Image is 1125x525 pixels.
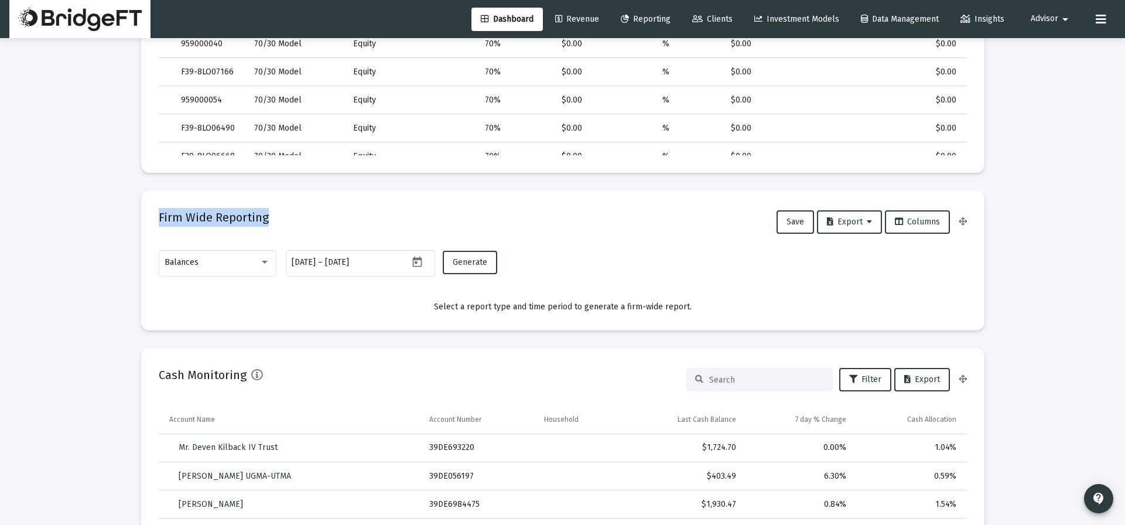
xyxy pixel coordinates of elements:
[686,94,751,106] div: $0.00
[430,38,501,50] div: 70%
[683,8,742,31] a: Clients
[481,14,534,24] span: Dashboard
[517,94,582,106] div: $0.00
[421,462,536,490] td: 39DE056197
[854,490,967,519] td: 1.54%
[421,434,536,462] td: 39DE693220
[621,14,671,24] span: Reporting
[623,462,744,490] td: $403.49
[544,415,579,424] div: Household
[246,30,345,58] td: 70/30 Model
[709,375,824,385] input: Search
[777,210,814,234] button: Save
[536,405,623,434] td: Column Household
[745,8,849,31] a: Investment Models
[599,66,669,78] div: %
[179,499,243,509] span: [PERSON_NAME]
[345,142,422,171] td: Equity
[1058,8,1072,31] mat-icon: arrow_drop_down
[904,374,940,384] span: Export
[517,122,582,134] div: $0.00
[753,442,846,454] div: 0.00%
[885,210,950,234] button: Columns
[1017,7,1086,30] button: Advisor
[880,151,956,162] div: $0.00
[852,8,948,31] a: Data Management
[430,151,501,162] div: 70%
[443,251,497,274] button: Generate
[430,66,501,78] div: 70%
[880,38,956,50] div: $0.00
[246,86,345,114] td: 70/30 Model
[453,257,487,267] span: Generate
[599,122,669,134] div: %
[623,434,744,462] td: $1,724.70
[753,499,846,510] div: 0.84%
[173,142,246,171] td: F39-8LO06668
[854,405,967,434] td: Column Cash Allocation
[169,436,287,459] a: Mr. Deven Kilback IV Trust
[173,114,246,142] td: F39-8LO06490
[345,114,422,142] td: Equity
[246,114,345,142] td: 70/30 Model
[471,8,543,31] a: Dashboard
[430,94,501,106] div: 70%
[318,258,323,267] span: –
[880,122,956,134] div: $0.00
[686,122,751,134] div: $0.00
[686,66,751,78] div: $0.00
[345,86,422,114] td: Equity
[787,217,804,227] span: Save
[599,94,669,106] div: %
[599,151,669,162] div: %
[169,493,252,516] a: [PERSON_NAME]
[854,462,967,490] td: 0.59%
[421,490,536,519] td: 39DE6984475
[173,30,246,58] td: 959000040
[744,405,854,434] td: Column 7 day % Change
[849,374,881,384] span: Filter
[173,86,246,114] td: 959000054
[345,30,422,58] td: Equity
[678,415,736,424] div: Last Cash Balance
[854,434,967,462] td: 1.04%
[159,405,421,434] td: Column Account Name
[951,8,1014,31] a: Insights
[159,208,269,227] h2: Firm Wide Reporting
[827,217,872,227] span: Export
[907,415,956,424] div: Cash Allocation
[517,66,582,78] div: $0.00
[179,442,278,452] span: Mr. Deven Kilback IV Trust
[599,38,669,50] div: %
[409,253,426,270] button: Open calendar
[623,490,744,519] td: $1,930.47
[325,258,381,267] input: End date
[895,217,940,227] span: Columns
[345,58,422,86] td: Equity
[611,8,680,31] a: Reporting
[894,368,950,391] button: Export
[429,415,481,424] div: Account Number
[1092,492,1106,506] mat-icon: contact_support
[430,122,501,134] div: 70%
[880,94,956,106] div: $0.00
[246,58,345,86] td: 70/30 Model
[18,8,142,31] img: Dashboard
[517,38,582,50] div: $0.00
[623,405,744,434] td: Column Last Cash Balance
[159,301,967,313] div: Select a report type and time period to generate a firm-wide report.
[686,38,751,50] div: $0.00
[753,471,846,482] div: 6.30%
[173,58,246,86] td: F39-8LO07166
[169,415,215,424] div: Account Name
[179,471,291,481] span: [PERSON_NAME] UGMA-UTMA
[292,258,316,267] input: Start date
[546,8,608,31] a: Revenue
[246,142,345,171] td: 70/30 Model
[960,14,1004,24] span: Insights
[555,14,599,24] span: Revenue
[795,415,846,424] div: 7 day % Change
[880,66,956,78] div: $0.00
[692,14,733,24] span: Clients
[165,257,199,267] span: Balances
